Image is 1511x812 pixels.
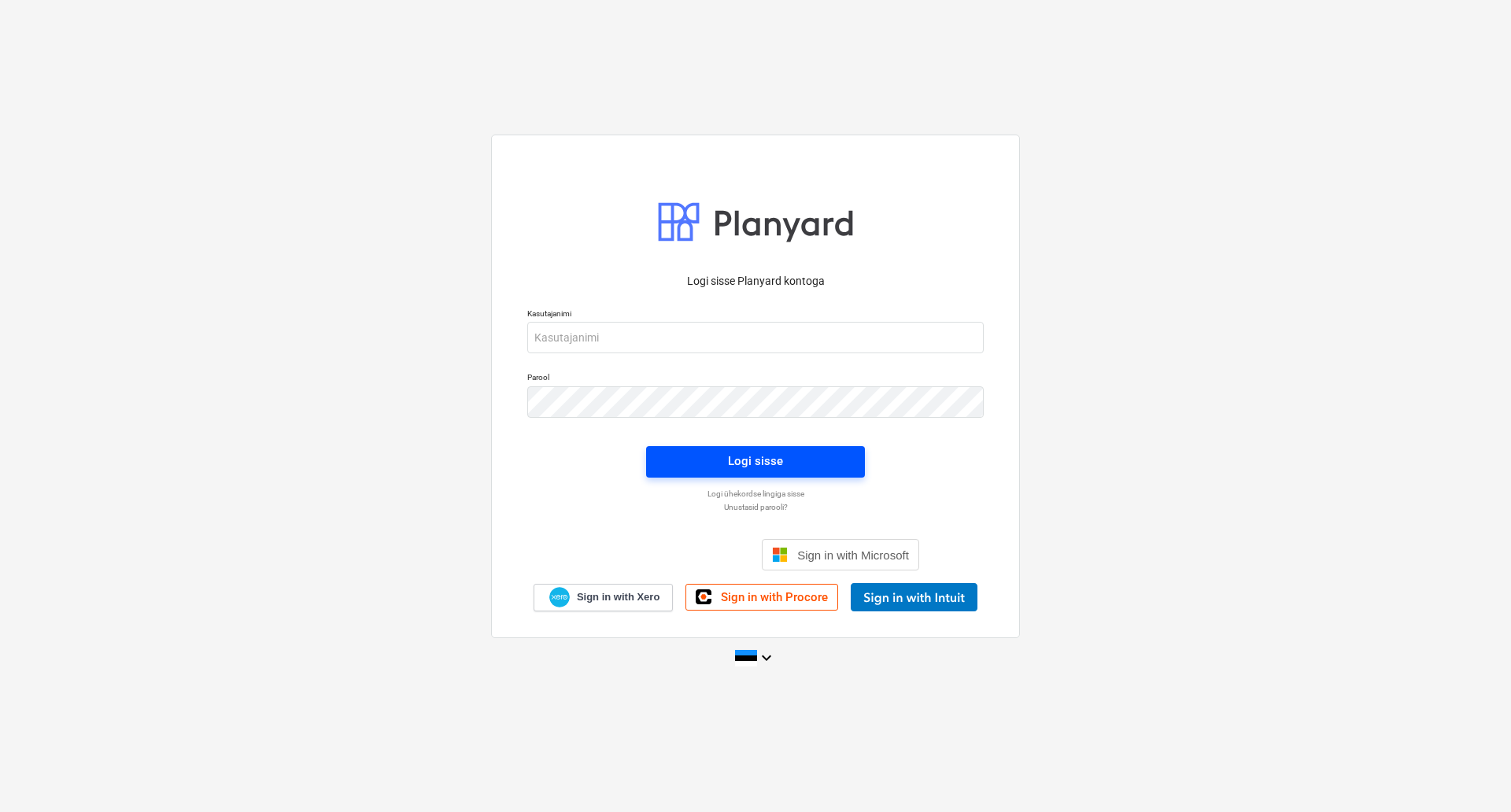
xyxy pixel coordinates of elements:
[721,590,828,604] span: Sign in with Procore
[728,451,783,471] div: Logi sisse
[527,372,984,386] p: Parool
[519,502,992,512] a: Unustasid parooli?
[797,548,909,562] span: Sign in with Microsoft
[534,584,674,611] a: Sign in with Xero
[584,537,757,572] iframe: Sign in with Google Button
[519,489,992,499] a: Logi ühekordse lingiga sisse
[685,584,838,611] a: Sign in with Procore
[772,547,788,563] img: Microsoft logo
[757,648,776,667] i: keyboard_arrow_down
[646,446,865,478] button: Logi sisse
[527,322,984,353] input: Kasutajanimi
[527,308,984,322] p: Kasutajanimi
[549,587,570,608] img: Xero logo
[1432,736,1511,812] iframe: Chat Widget
[527,273,984,290] p: Logi sisse Planyard kontoga
[1432,736,1511,812] div: Vestlusvidin
[577,590,659,604] span: Sign in with Xero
